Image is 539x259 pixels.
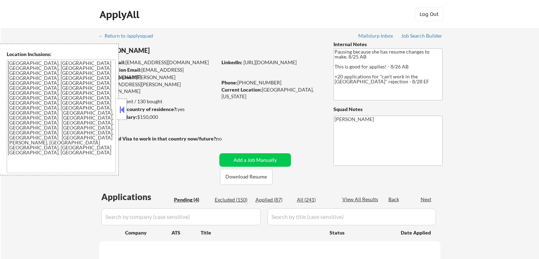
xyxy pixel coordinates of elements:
div: Pending (4) [174,196,209,203]
div: Internal Notes [333,41,443,48]
div: [PHONE_NUMBER] [221,79,322,86]
div: Date Applied [401,229,432,236]
div: Excluded (150) [215,196,250,203]
div: [GEOGRAPHIC_DATA], [US_STATE] [221,86,322,100]
button: Download Resume [220,169,273,185]
strong: LinkedIn: [221,59,242,65]
div: Applications [101,193,172,201]
div: ApplyAll [100,9,141,21]
div: [EMAIL_ADDRESS][DOMAIN_NAME] [100,59,217,66]
div: no [216,135,236,142]
div: All (241) [297,196,332,203]
button: Add a Job Manually [219,153,291,167]
div: 84 sent / 130 bought [99,98,217,105]
a: [URL][DOMAIN_NAME] [243,59,297,65]
strong: Current Location: [221,87,262,93]
input: Search by company (case sensitive) [101,208,261,225]
div: Next [421,196,432,203]
div: Title [201,229,323,236]
a: Mailslurp Inbox [358,33,394,40]
div: [EMAIL_ADDRESS][DOMAIN_NAME] [100,66,217,80]
div: Company [125,229,172,236]
div: [PERSON_NAME] [99,46,245,55]
button: Log Out [415,7,443,21]
strong: Can work in country of residence?: [99,106,178,112]
div: ATS [172,229,201,236]
div: Back [388,196,400,203]
strong: Will need Visa to work in that country now/future?: [99,136,217,142]
strong: Phone: [221,79,237,86]
div: Applied (87) [256,196,291,203]
a: ← Return to /applysquad [99,33,160,40]
div: ← Return to /applysquad [99,33,160,38]
div: Job Search Builder [401,33,443,38]
div: yes [99,106,215,113]
input: Search by title (case sensitive) [268,208,436,225]
div: Squad Notes [333,106,443,113]
div: Location Inclusions: [7,51,116,58]
a: Job Search Builder [401,33,443,40]
div: Status [330,226,391,239]
div: View All Results [342,196,380,203]
div: Mailslurp Inbox [358,33,394,38]
div: [PERSON_NAME][EMAIL_ADDRESS][PERSON_NAME][DOMAIN_NAME] [99,74,217,95]
div: $150,000 [99,114,217,121]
